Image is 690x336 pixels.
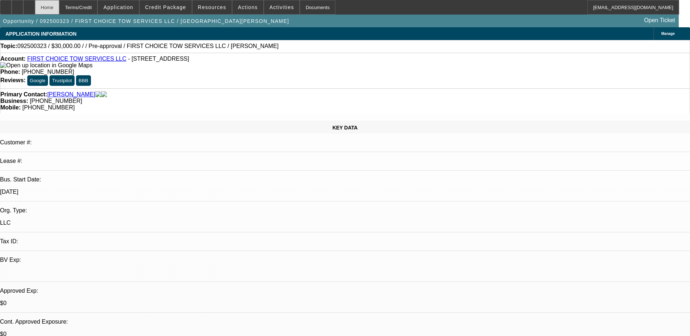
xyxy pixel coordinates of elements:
[128,56,189,62] span: - [STREET_ADDRESS]
[264,0,300,14] button: Activities
[0,77,25,83] strong: Reviews:
[0,69,20,75] strong: Phone:
[192,0,232,14] button: Resources
[140,0,192,14] button: Credit Package
[103,4,133,10] span: Application
[145,4,186,10] span: Credit Package
[0,62,92,69] img: Open up location in Google Maps
[232,0,263,14] button: Actions
[238,4,258,10] span: Actions
[0,98,28,104] strong: Business:
[76,75,91,86] button: BBB
[95,91,101,98] img: facebook-icon.png
[27,56,127,62] a: FIRST CHOICE TOW SERVICES LLC
[0,91,47,98] strong: Primary Contact:
[98,0,139,14] button: Application
[0,56,25,62] strong: Account:
[101,91,107,98] img: linkedin-icon.png
[30,98,82,104] span: [PHONE_NUMBER]
[661,32,675,36] span: Manage
[49,75,74,86] button: Trustpilot
[3,18,289,24] span: Opportunity / 092500323 / FIRST CHOICE TOW SERVICES LLC / [GEOGRAPHIC_DATA][PERSON_NAME]
[22,104,75,111] span: [PHONE_NUMBER]
[5,31,76,37] span: APPLICATION INFORMATION
[641,14,678,27] a: Open Ticket
[17,43,279,49] span: 092500323 / $30,000.00 / / Pre-approval / FIRST CHOICE TOW SERVICES LLC / [PERSON_NAME]
[332,125,358,131] span: KEY DATA
[0,43,17,49] strong: Topic:
[198,4,226,10] span: Resources
[270,4,294,10] span: Activities
[0,104,21,111] strong: Mobile:
[47,91,95,98] a: [PERSON_NAME]
[27,75,48,86] button: Google
[22,69,74,75] span: [PHONE_NUMBER]
[0,62,92,68] a: View Google Maps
